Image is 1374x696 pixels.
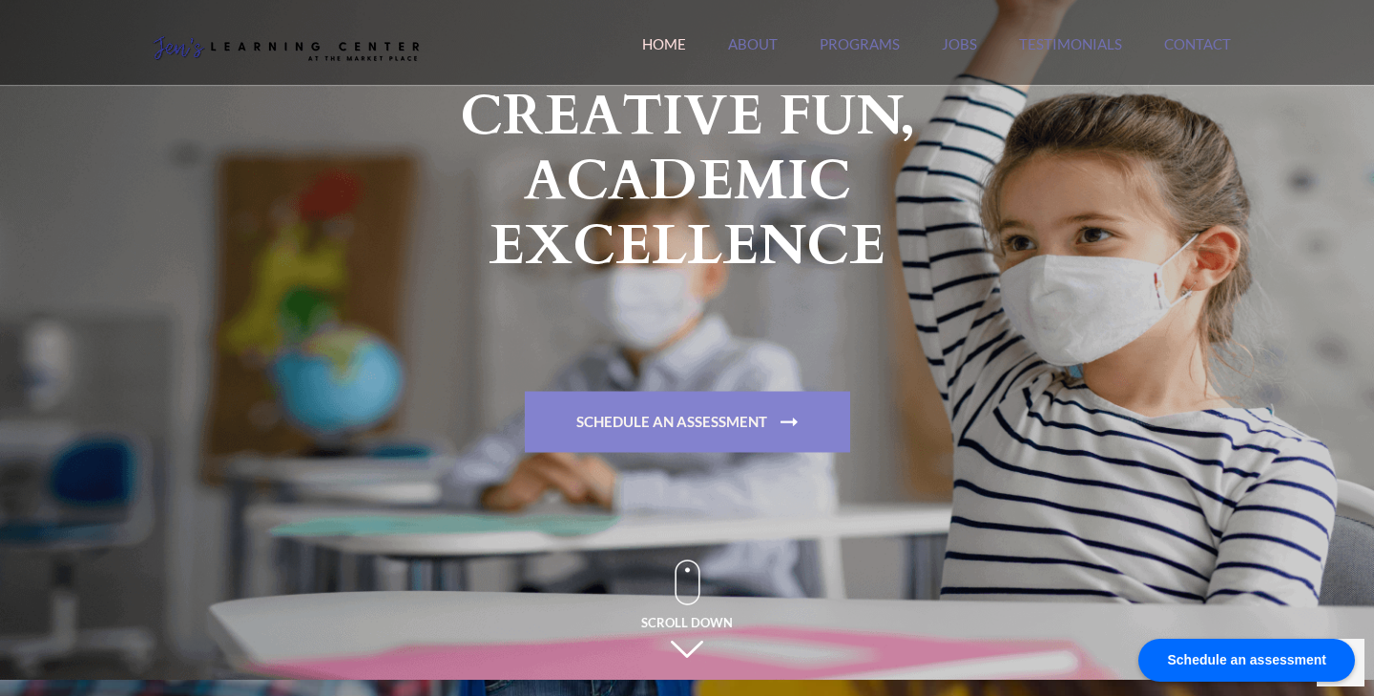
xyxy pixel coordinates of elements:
a: Testimonials [1019,35,1122,76]
a: Jobs [942,35,977,76]
a: Home [642,35,686,76]
a: Schedule An Assessment [525,392,850,453]
a: Programs [820,35,900,76]
div: Schedule an assessment [1138,639,1355,682]
img: Jen's Learning Center Logo Transparent [143,21,429,78]
a: Contact [1164,35,1231,76]
span: Scroll Down [641,560,733,658]
a: About [728,35,778,76]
